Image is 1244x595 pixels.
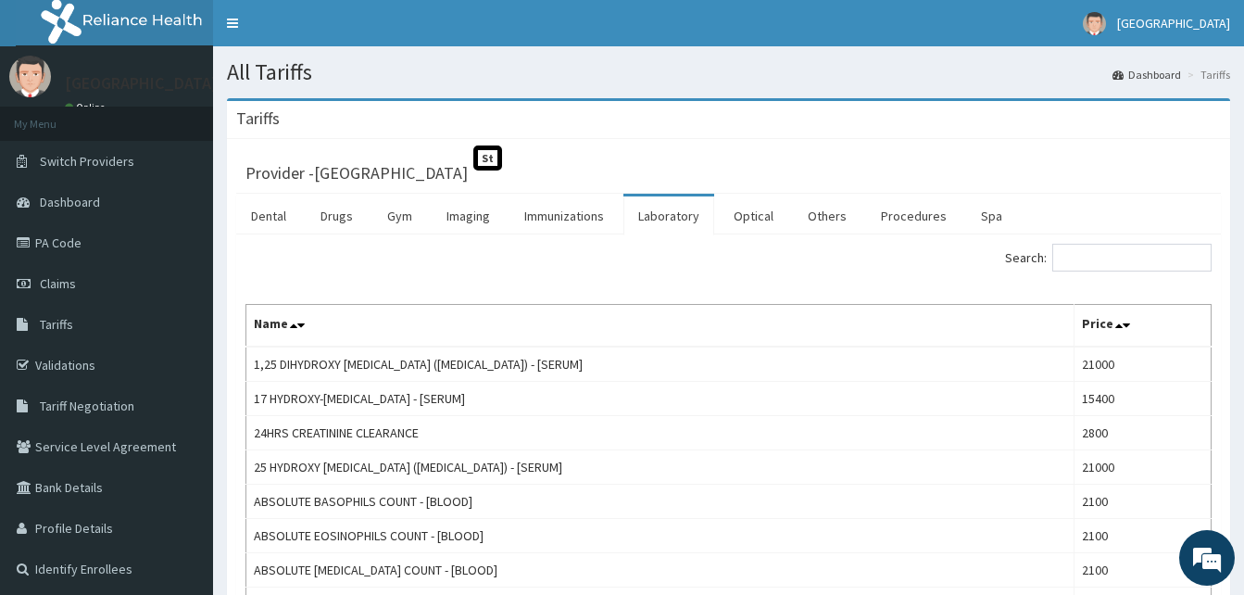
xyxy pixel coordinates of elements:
h1: All Tariffs [227,60,1230,84]
span: Switch Providers [40,153,134,170]
span: Claims [40,275,76,292]
th: Price [1074,305,1211,348]
div: Chat with us now [96,104,311,128]
td: 17 HYDROXY-[MEDICAL_DATA] - [SERUM] [246,382,1074,416]
th: Name [246,305,1074,348]
a: Dashboard [1112,67,1181,82]
td: ABSOLUTE BASOPHILS COUNT - [BLOOD] [246,485,1074,519]
td: 25 HYDROXY [MEDICAL_DATA] ([MEDICAL_DATA]) - [SERUM] [246,450,1074,485]
h3: Provider - [GEOGRAPHIC_DATA] [245,165,468,182]
span: St [473,146,502,171]
img: User Image [9,56,51,97]
a: Drugs [306,196,368,235]
td: 2100 [1074,485,1211,519]
p: [GEOGRAPHIC_DATA] [65,75,218,92]
td: ABSOLUTE [MEDICAL_DATA] COUNT - [BLOOD] [246,553,1074,588]
span: Tariffs [40,316,73,333]
a: Laboratory [623,196,714,235]
a: Optical [719,196,788,235]
span: [GEOGRAPHIC_DATA] [1117,15,1230,32]
span: We're online! [107,179,256,366]
a: Spa [966,196,1017,235]
img: User Image [1083,12,1106,35]
td: 21000 [1074,450,1211,485]
img: d_794563401_company_1708531726252_794563401 [34,93,75,139]
td: 21000 [1074,347,1211,382]
td: 15400 [1074,382,1211,416]
span: Dashboard [40,194,100,210]
td: 1,25 DIHYDROXY [MEDICAL_DATA] ([MEDICAL_DATA]) - [SERUM] [246,347,1074,382]
a: Imaging [432,196,505,235]
a: Dental [236,196,301,235]
a: Online [65,101,109,114]
input: Search: [1052,244,1212,272]
li: Tariffs [1183,67,1230,82]
td: 24HRS CREATININE CLEARANCE [246,416,1074,450]
div: Minimize live chat window [304,9,348,54]
td: ABSOLUTE EOSINOPHILS COUNT - [BLOOD] [246,519,1074,553]
a: Immunizations [509,196,619,235]
td: 2100 [1074,519,1211,553]
a: Gym [372,196,427,235]
td: 2800 [1074,416,1211,450]
textarea: Type your message and hit 'Enter' [9,398,353,462]
span: Tariff Negotiation [40,398,134,414]
td: 2100 [1074,553,1211,588]
label: Search: [1005,244,1212,272]
h3: Tariffs [236,110,280,127]
a: Others [793,196,861,235]
a: Procedures [866,196,961,235]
